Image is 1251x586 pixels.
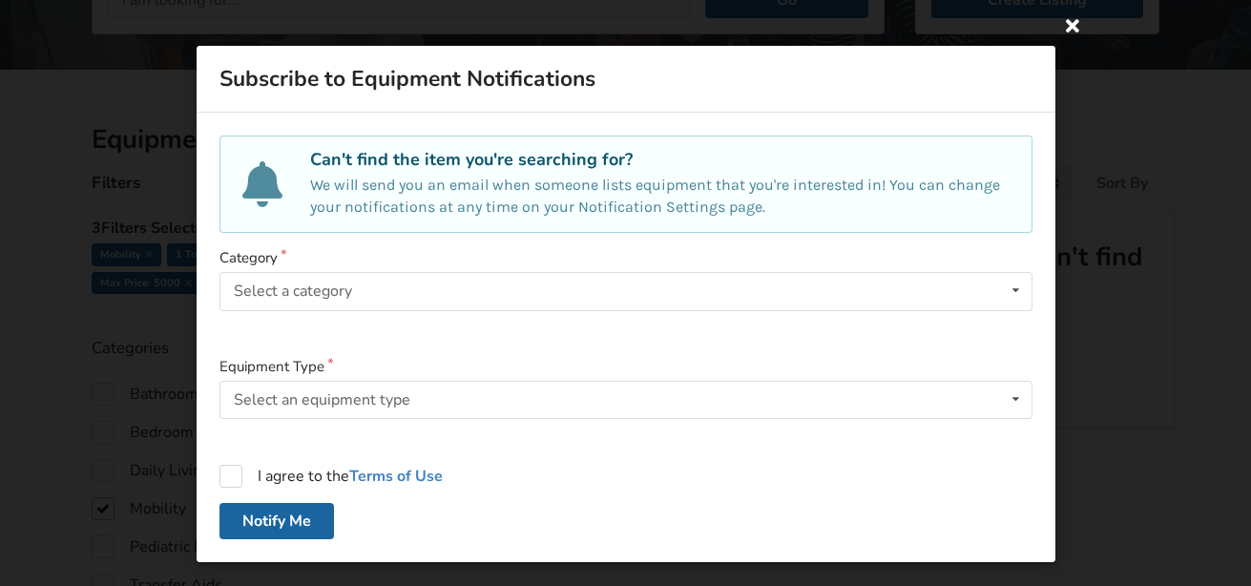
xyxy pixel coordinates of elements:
label: Category [219,248,1032,268]
p: We will send you an email when someone lists equipment that you're interested in! You can change ... [309,175,1009,219]
div: Can't find the item you're searching for? [309,149,1009,171]
button: Notify Me [219,503,334,539]
div: Select a category [234,283,352,299]
label: Equipment Type [219,357,1032,377]
div: Subscribe to Equipment Notifications [197,46,1055,113]
div: Select an equipment type [234,392,410,408]
label: I agree to the [219,465,443,488]
a: Terms of Use [349,466,443,487]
